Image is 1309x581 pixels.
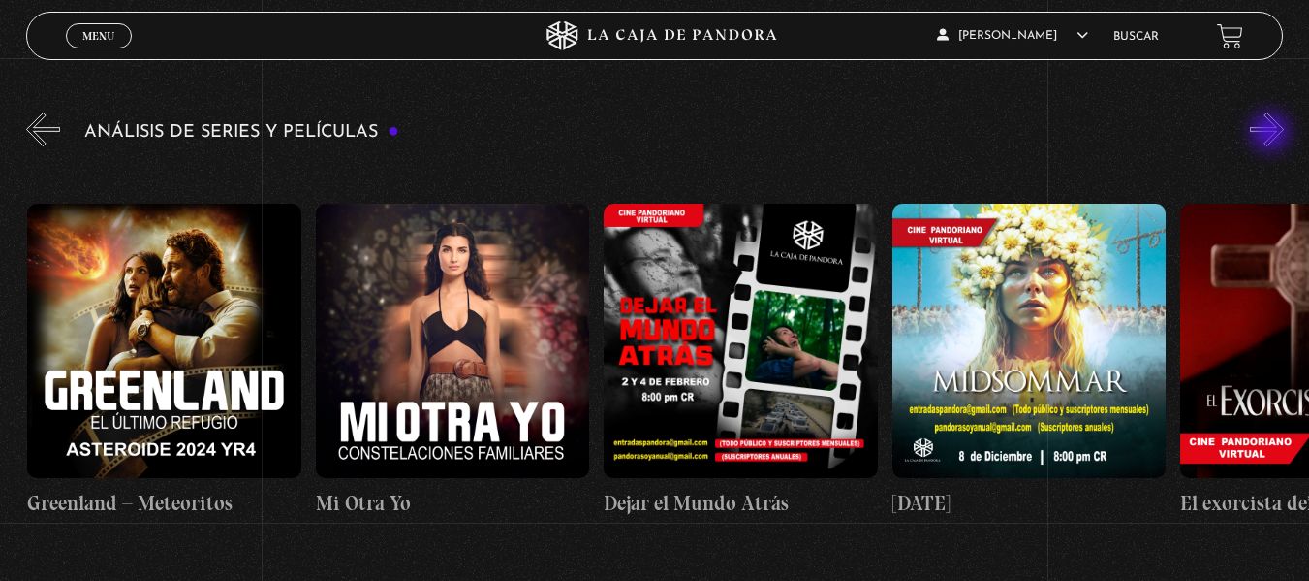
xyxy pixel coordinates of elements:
a: Greenland – Meteoritos [27,161,301,561]
a: Mi Otra Yo [316,161,590,561]
button: Previous [26,113,60,146]
h4: Greenland – Meteoritos [27,488,301,519]
a: View your shopping cart [1217,22,1243,48]
h3: Análisis de series y películas [84,123,399,142]
a: [DATE] [892,161,1167,561]
span: Menu [82,30,114,42]
a: Dejar el Mundo Atrás [604,161,878,561]
button: Next [1250,113,1284,146]
span: Cerrar [76,47,121,60]
a: Buscar [1113,31,1159,43]
h4: Mi Otra Yo [316,488,590,519]
h4: [DATE] [892,488,1167,519]
h4: Dejar el Mundo Atrás [604,488,878,519]
span: [PERSON_NAME] [937,30,1088,42]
